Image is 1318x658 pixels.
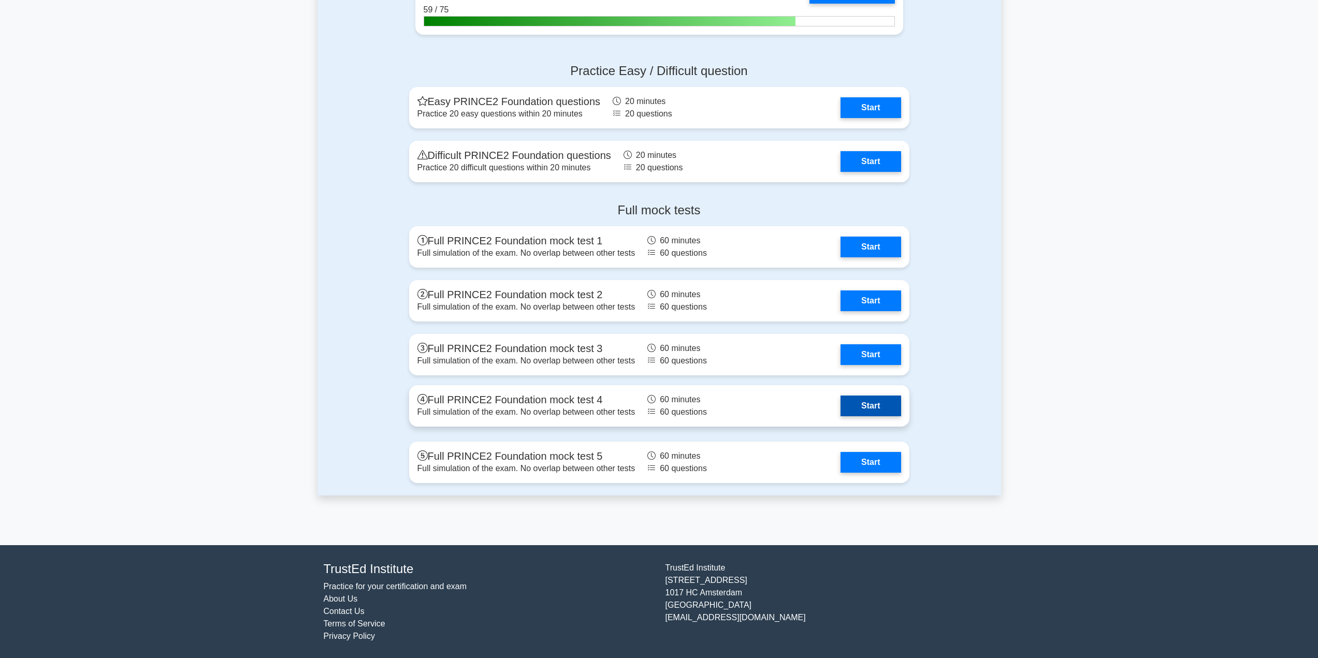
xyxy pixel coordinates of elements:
a: Start [841,237,901,257]
a: Start [841,452,901,473]
a: Start [841,151,901,172]
a: Start [841,344,901,365]
h4: Practice Easy / Difficult question [409,64,909,79]
div: TrustEd Institute [STREET_ADDRESS] 1017 HC Amsterdam [GEOGRAPHIC_DATA] [EMAIL_ADDRESS][DOMAIN_NAME] [659,562,1001,643]
h4: Full mock tests [409,203,909,218]
a: Privacy Policy [324,632,375,640]
a: Contact Us [324,607,365,616]
a: Start [841,290,901,311]
a: Terms of Service [324,619,385,628]
a: Start [841,97,901,118]
a: Practice for your certification and exam [324,582,467,591]
a: About Us [324,594,358,603]
h4: TrustEd Institute [324,562,653,577]
a: Start [841,396,901,416]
